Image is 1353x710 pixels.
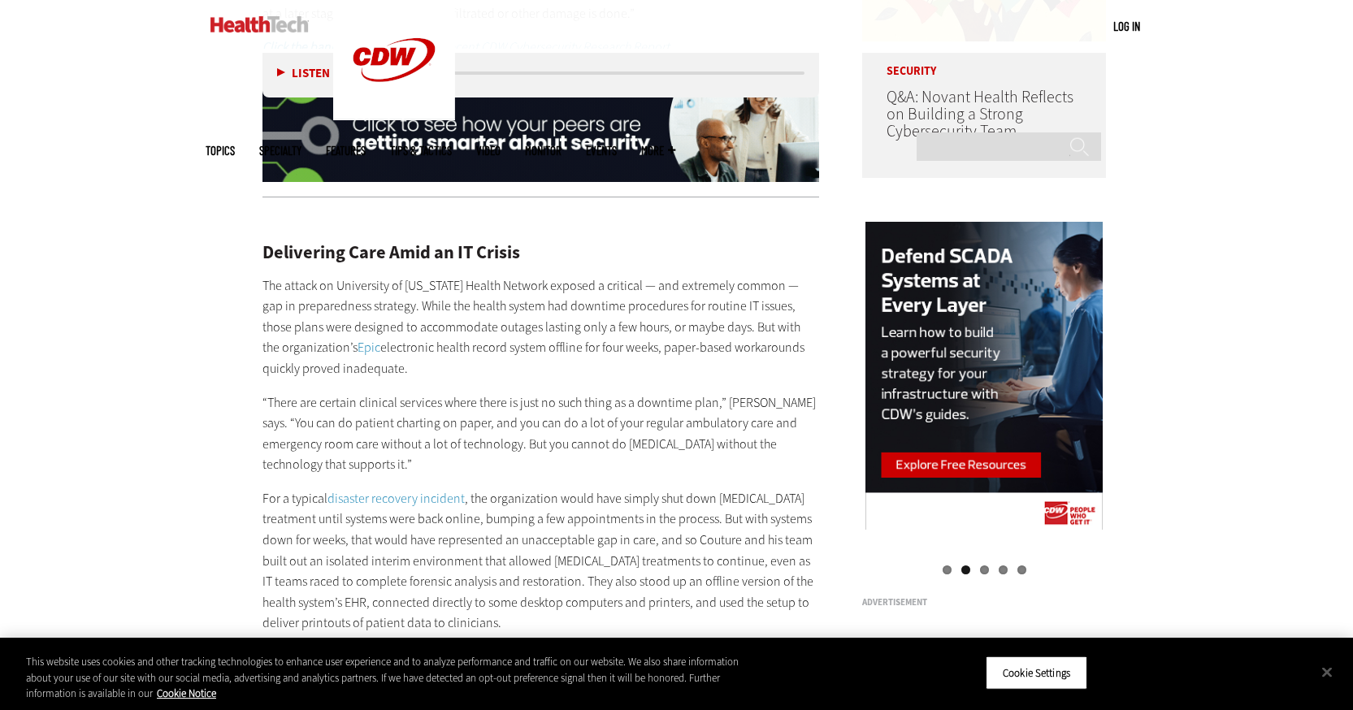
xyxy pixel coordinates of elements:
[1113,18,1140,35] div: User menu
[986,656,1087,690] button: Cookie Settings
[26,654,744,702] div: This website uses cookies and other tracking technologies to enhance user experience and to analy...
[586,145,617,157] a: Events
[1017,565,1026,574] a: 5
[1113,19,1140,33] a: Log in
[327,490,465,507] a: disaster recovery incident
[641,145,675,157] span: More
[259,145,301,157] span: Specialty
[358,339,380,356] a: Epic
[525,145,562,157] a: MonITor
[999,565,1008,574] a: 4
[210,16,309,32] img: Home
[1309,654,1345,690] button: Close
[262,488,820,634] p: For a typical , the organization would have simply shut down [MEDICAL_DATA] treatment until syste...
[262,392,820,475] p: “There are certain clinical services where there is just no such thing as a downtime plan,” [PERS...
[157,686,216,700] a: More information about your privacy
[476,145,501,157] a: Video
[333,107,455,124] a: CDW
[980,565,989,574] a: 3
[326,145,366,157] a: Features
[206,145,235,157] span: Topics
[862,598,1106,607] h3: Advertisement
[961,565,970,574] a: 2
[262,275,820,379] p: The attack on University of [US_STATE] Health Network exposed a critical — and extremely common —...
[865,222,1103,533] img: scada right rail
[943,565,952,574] a: 1
[262,244,820,262] h2: Delivering Care Amid an IT Crisis
[390,145,452,157] a: Tips & Tactics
